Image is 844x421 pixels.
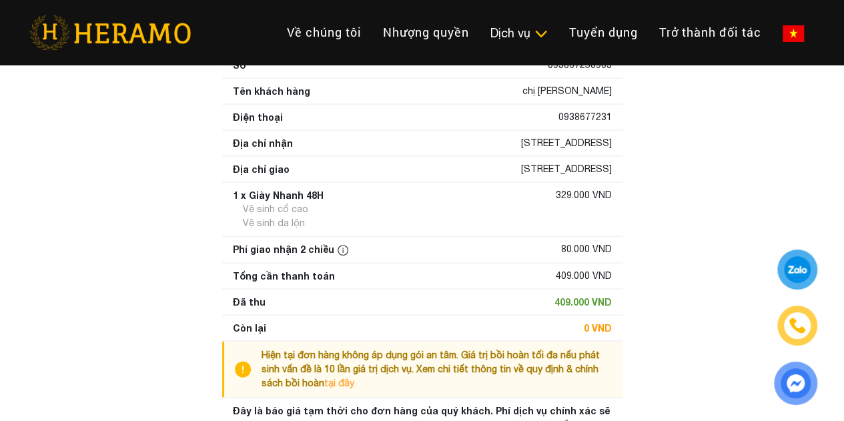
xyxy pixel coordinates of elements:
a: Nhượng quyền [372,18,480,47]
div: Tên khách hàng [233,84,310,98]
a: Về chúng tôi [276,18,372,47]
div: 0938677231 [558,110,612,124]
div: 1 x Giày Nhanh 48H [233,188,324,202]
div: 409.000 VND [556,269,612,283]
a: Trở thành đối tác [649,18,772,47]
div: Vệ sinh da lộn [243,216,305,230]
a: phone-icon [779,308,815,344]
div: Điện thoại [233,110,283,124]
div: [STREET_ADDRESS] [521,162,612,176]
div: Địa chỉ nhận [233,136,293,150]
img: info [235,348,262,390]
img: heramo-logo.png [29,15,191,50]
div: 80.000 VND [561,242,612,257]
div: Phí giao nhận 2 chiều [233,242,352,257]
div: [STREET_ADDRESS] [521,136,612,150]
div: Đã thu [233,295,266,309]
a: tại đây [324,378,354,388]
div: 0 VND [584,321,612,335]
span: Hiện tại đơn hàng không áp dụng gói an tâm. Giá trị bồi hoàn tối đa nếu phát sinh vấn đề là 10 lầ... [262,350,600,388]
div: 329.000 VND [556,188,612,202]
div: Vệ sinh cổ cao [243,202,308,216]
div: Dịch vụ [490,24,548,42]
img: phone-icon [789,318,805,334]
div: Địa chỉ giao [233,162,290,176]
img: subToggleIcon [534,27,548,41]
div: Còn lại [233,321,266,335]
img: vn-flag.png [783,25,804,42]
img: info [338,245,348,256]
div: 409.000 VND [554,295,612,309]
a: Tuyển dụng [558,18,649,47]
div: chị [PERSON_NAME] [522,84,612,98]
div: Tổng cần thanh toán [233,269,335,283]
